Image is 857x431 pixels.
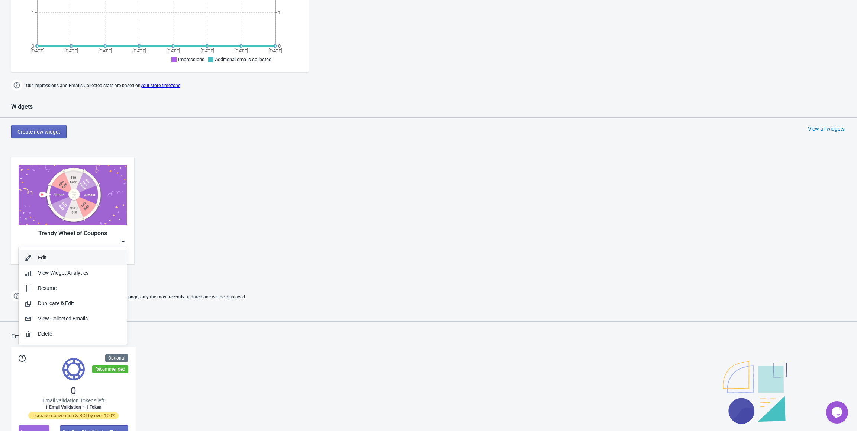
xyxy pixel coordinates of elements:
div: Optional [105,354,128,362]
div: Edit [38,254,121,262]
tspan: [DATE] [234,48,248,54]
span: Create new widget [17,129,60,135]
span: If two Widgets are enabled and targeting the same page, only the most recently updated one will b... [26,291,246,303]
button: Resume [19,281,127,296]
button: Edit [19,250,127,265]
div: View Collected Emails [38,315,121,323]
div: Duplicate & Edit [38,300,121,307]
span: Increase conversion & ROI by over 100% [28,412,119,419]
tspan: [DATE] [200,48,214,54]
tspan: [DATE] [98,48,112,54]
tspan: [DATE] [64,48,78,54]
span: Our Impressions and Emails Collected stats are based on . [26,80,181,92]
div: View all widgets [808,125,845,133]
img: dropdown.png [119,238,127,245]
div: Delete [38,330,121,338]
img: help.png [11,290,22,301]
button: View Collected Emails [19,311,127,326]
span: 1 Email Validation = 1 Token [45,404,102,410]
button: Create new widget [11,125,67,138]
iframe: chat widget [826,401,850,424]
button: Delete [19,326,127,342]
img: help.png [11,80,22,91]
img: tokens.svg [62,358,85,380]
span: Email validation Tokens left [42,397,105,404]
div: Trendy Wheel of Coupons [19,229,127,238]
img: trendy_game.png [19,165,127,225]
span: 0 [71,385,76,397]
tspan: [DATE] [30,48,44,54]
div: Recommended [92,365,128,373]
span: View Widget Analytics [38,270,88,276]
a: your store timezone [141,83,180,88]
tspan: 1 [32,10,34,15]
img: illustration.svg [723,361,787,424]
span: Additional emails collected [215,57,271,62]
div: Resume [38,284,121,292]
tspan: [DATE] [132,48,146,54]
tspan: 0 [278,43,281,49]
tspan: [DATE] [268,48,282,54]
tspan: [DATE] [166,48,180,54]
button: Duplicate & Edit [19,296,127,311]
button: View Widget Analytics [19,265,127,281]
span: Impressions [178,57,204,62]
tspan: 0 [32,43,34,49]
tspan: 1 [278,10,281,15]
